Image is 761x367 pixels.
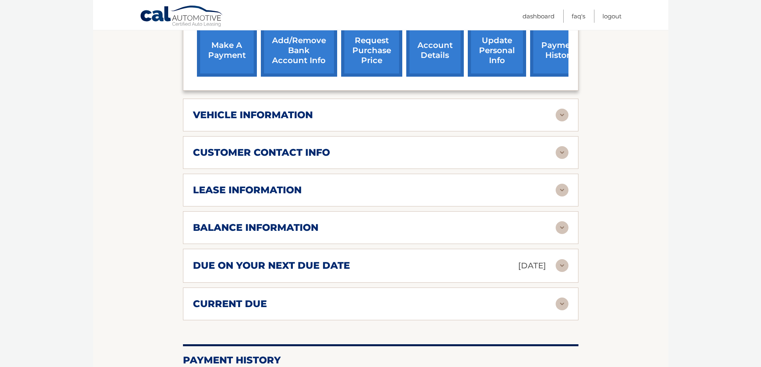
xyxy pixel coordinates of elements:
a: Cal Automotive [140,5,224,28]
h2: current due [193,298,267,310]
h2: vehicle information [193,109,313,121]
p: [DATE] [518,259,546,273]
img: accordion-rest.svg [556,109,568,121]
h2: balance information [193,222,318,234]
img: accordion-rest.svg [556,298,568,310]
a: Add/Remove bank account info [261,24,337,77]
a: Logout [602,10,622,23]
a: update personal info [468,24,526,77]
a: request purchase price [341,24,402,77]
h2: lease information [193,184,302,196]
h2: customer contact info [193,147,330,159]
a: FAQ's [572,10,585,23]
img: accordion-rest.svg [556,184,568,196]
img: accordion-rest.svg [556,221,568,234]
h2: Payment History [183,354,578,366]
a: payment history [530,24,590,77]
a: Dashboard [523,10,554,23]
a: account details [406,24,464,77]
a: make a payment [197,24,257,77]
h2: due on your next due date [193,260,350,272]
img: accordion-rest.svg [556,259,568,272]
img: accordion-rest.svg [556,146,568,159]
